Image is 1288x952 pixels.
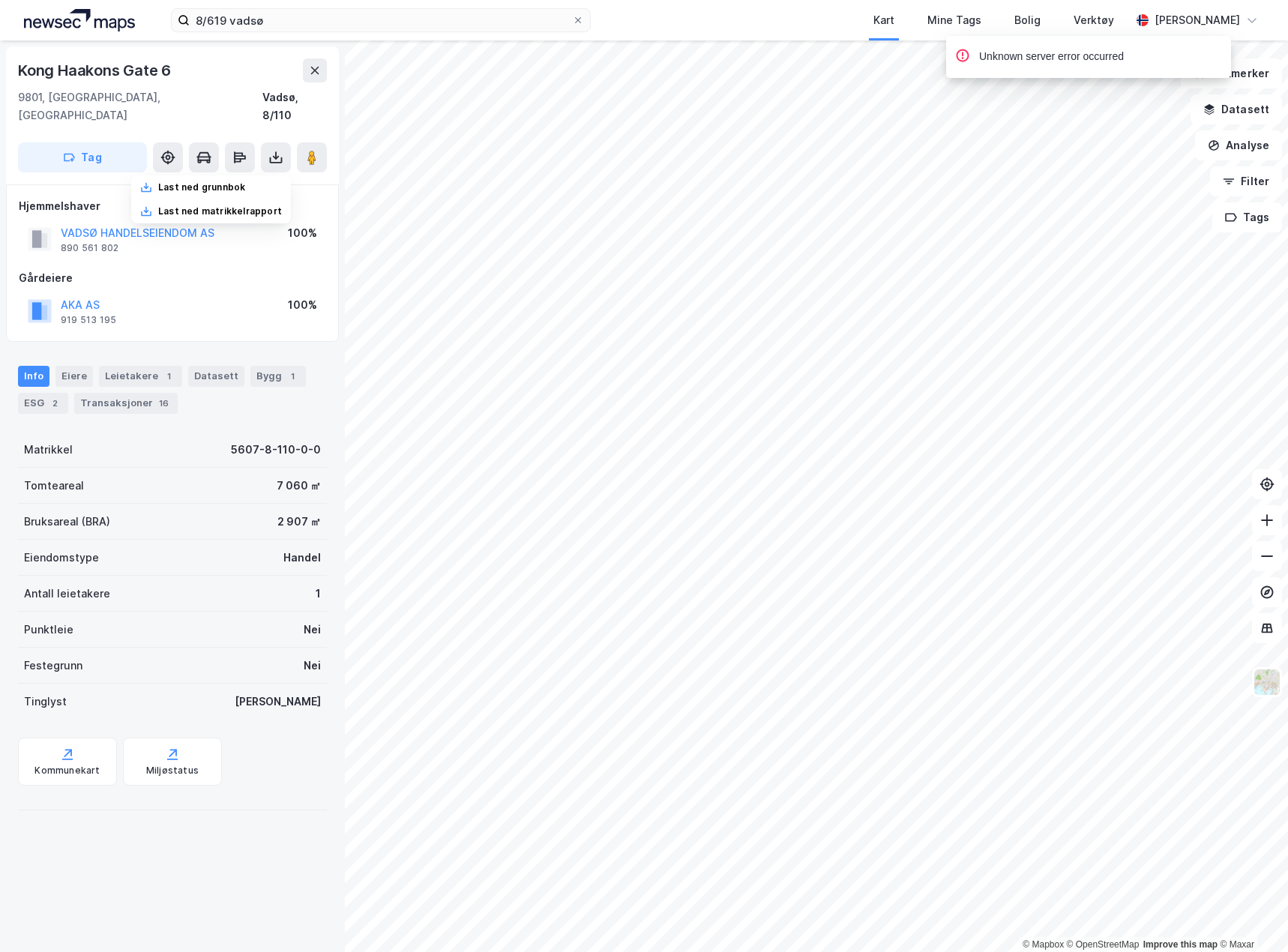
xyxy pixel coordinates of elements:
button: Analyse [1195,130,1282,160]
div: Antall leietakere [24,585,110,603]
div: 919 513 195 [61,314,116,326]
div: Kontrollprogram for chat [1213,880,1288,952]
div: 2 [47,396,62,411]
div: Miljøstatus [146,765,199,777]
div: Kong Haakons Gate 6 [18,58,174,82]
div: Leietakere [99,366,182,387]
div: Kart [873,11,894,29]
div: Gårdeiere [19,269,326,287]
div: Tomteareal [24,477,84,495]
div: 5607-8-110-0-0 [231,441,321,459]
button: Tag [18,142,147,172]
button: Tags [1212,202,1282,232]
div: Eiere [55,366,93,387]
div: Tinglyst [24,693,67,711]
iframe: Chat Widget [1213,880,1288,952]
div: [PERSON_NAME] [1155,11,1240,29]
div: Nei [304,621,321,639]
div: Hjemmelshaver [19,197,326,215]
div: 890 561 802 [61,242,118,254]
div: Verktøy [1074,11,1114,29]
div: Mine Tags [927,11,981,29]
div: 1 [161,369,176,384]
div: Bolig [1014,11,1041,29]
div: Eiendomstype [24,549,99,567]
button: Filter [1210,166,1282,196]
a: OpenStreetMap [1067,939,1140,950]
div: 9801, [GEOGRAPHIC_DATA], [GEOGRAPHIC_DATA] [18,88,262,124]
div: Vadsø, 8/110 [262,88,327,124]
div: Festegrunn [24,657,82,675]
a: Improve this map [1143,939,1218,950]
div: 2 907 ㎡ [277,513,321,531]
a: Mapbox [1023,939,1064,950]
div: Matrikkel [24,441,73,459]
div: Bygg [250,366,306,387]
div: Last ned grunnbok [158,181,245,193]
div: Transaksjoner [74,393,178,414]
div: [PERSON_NAME] [235,693,321,711]
div: Nei [304,657,321,675]
div: ESG [18,393,68,414]
button: Datasett [1191,94,1282,124]
div: Bruksareal (BRA) [24,513,110,531]
div: Last ned matrikkelrapport [158,205,282,217]
div: Kommunekart [34,765,100,777]
div: 100% [288,224,317,242]
div: Handel [283,549,321,567]
div: 1 [285,369,300,384]
div: 1 [316,585,321,603]
div: Datasett [188,366,244,387]
div: Punktleie [24,621,73,639]
div: 100% [288,296,317,314]
input: Søk på adresse, matrikkel, gårdeiere, leietakere eller personer [190,9,572,31]
div: 7 060 ㎡ [277,477,321,495]
div: Info [18,366,49,387]
img: Z [1253,668,1281,696]
img: logo.a4113a55bc3d86da70a041830d287a7e.svg [24,9,135,31]
div: Unknown server error occurred [979,48,1124,66]
div: 16 [156,396,172,411]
